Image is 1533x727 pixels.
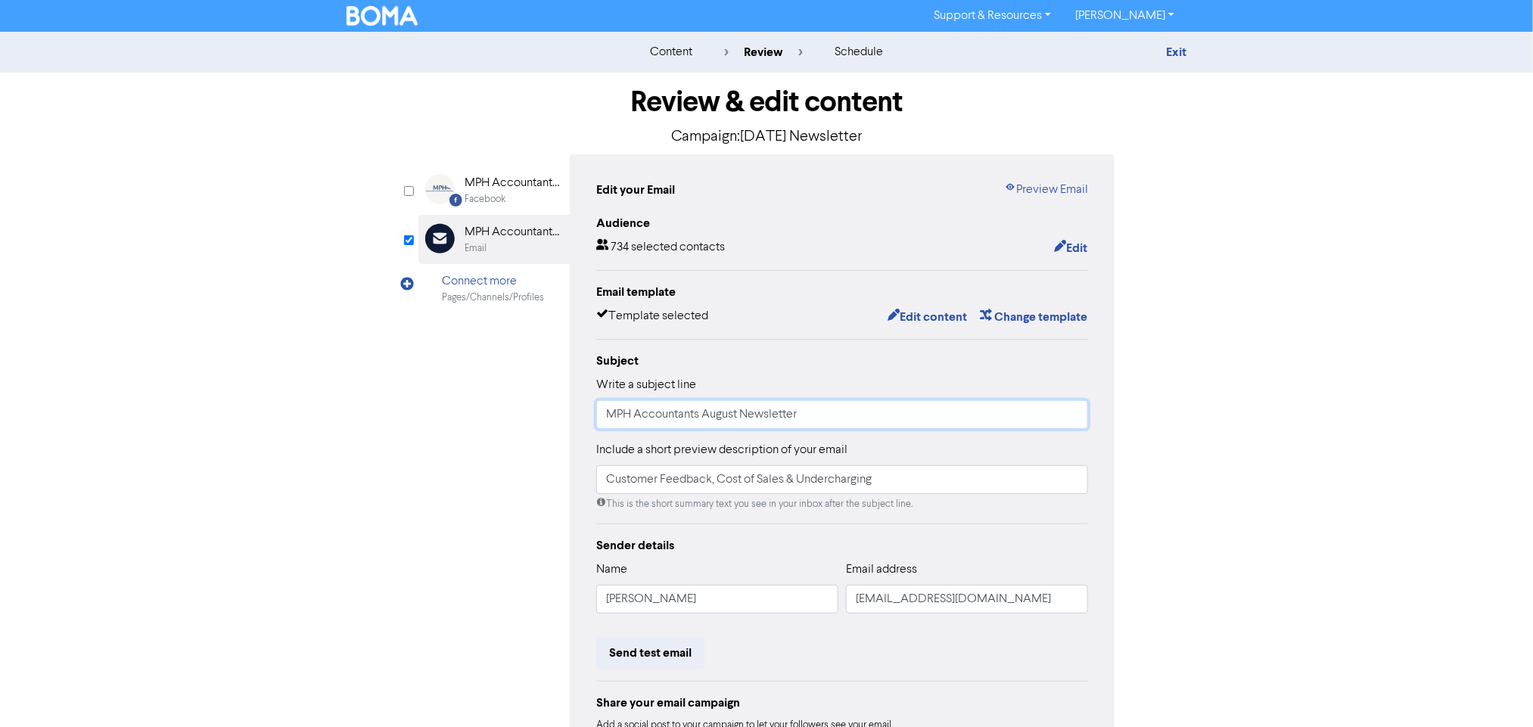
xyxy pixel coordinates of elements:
button: Edit [1053,238,1088,258]
div: Template selected [596,307,708,327]
a: [PERSON_NAME] [1063,4,1186,28]
div: review [724,43,803,61]
iframe: Chat Widget [1457,654,1533,727]
div: MPH Accountants & Business Advisors [465,223,561,241]
div: This is the short summary text you see in your inbox after the subject line. [596,497,1088,511]
div: Pages/Channels/Profiles [442,290,544,305]
div: Facebook [465,192,505,207]
button: Change template [979,307,1088,327]
div: Subject [596,352,1088,370]
a: Exit [1166,45,1186,60]
div: Connect more [442,272,544,290]
p: Campaign: [DATE] Newsletter [418,126,1115,148]
div: Audience [596,214,1088,232]
div: content [650,43,692,61]
a: Preview Email [1004,181,1088,199]
div: Facebook MPH Accountants & Business AdvisorsFacebook [418,166,570,215]
div: MPH Accountants & Business Advisors [465,174,561,192]
div: schedule [835,43,883,61]
div: Share your email campaign [596,694,1088,712]
label: Write a subject line [596,376,696,394]
img: Facebook [425,174,455,204]
label: Include a short preview description of your email [596,441,847,459]
label: Email address [846,561,917,579]
div: Edit your Email [596,181,675,199]
div: 734 selected contacts [596,238,725,258]
button: Send test email [596,637,704,669]
div: Email template [596,283,1088,301]
div: Sender details [596,536,1088,555]
a: Support & Resources [922,4,1063,28]
div: MPH Accountants & Business AdvisorsEmail [418,215,570,264]
label: Name [596,561,627,579]
img: BOMA Logo [347,6,418,26]
h1: Review & edit content [418,85,1115,120]
div: Email [465,241,487,256]
div: Connect morePages/Channels/Profiles [418,264,570,313]
button: Edit content [887,307,968,327]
